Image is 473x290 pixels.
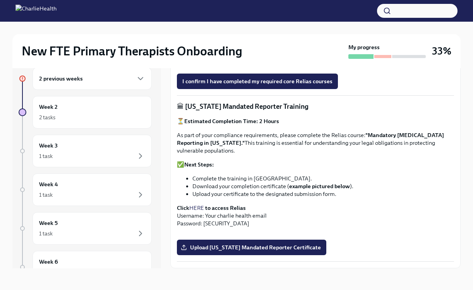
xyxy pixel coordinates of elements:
h6: Week 2 [39,103,58,111]
label: Upload [US_STATE] Mandated Reporter Certificate [177,240,326,255]
div: 1 task [39,191,53,199]
h6: Week 6 [39,257,58,266]
span: Upload [US_STATE] Mandated Reporter Certificate [182,244,321,251]
li: Upload your certificate to the designated submission form. [192,190,454,198]
strong: My progress [348,43,380,51]
div: 2 previous weeks [33,67,152,90]
h3: 33% [432,44,451,58]
p: 🏛 [US_STATE] Mandated Reporter Training [177,102,454,111]
strong: Next Steps: [184,161,214,168]
strong: Estimated Completion Time: 2 Hours [184,118,279,125]
a: Week 22 tasks [19,96,152,129]
strong: to access Relias [205,204,246,211]
div: 1 task [39,152,53,160]
a: Week 51 task [19,212,152,245]
p: Username: Your charlie health email Password: [SECURITY_DATA] [177,204,454,227]
p: ⏳ [177,117,454,125]
div: 1 task [39,230,53,237]
p: ✅ [177,161,454,168]
img: CharlieHealth [15,5,57,17]
h6: Week 3 [39,141,58,150]
button: I confirm I have completed my required core Relias courses [177,74,338,89]
strong: example pictured below [289,183,350,190]
a: Week 31 task [19,135,152,167]
h2: New FTE Primary Therapists Onboarding [22,43,242,59]
h6: 2 previous weeks [39,74,83,83]
li: Download your completion certificate ( ). [192,182,454,190]
a: HERE [189,204,204,211]
div: 2 tasks [39,113,55,121]
a: Week 6 [19,251,152,283]
li: Complete the training in [GEOGRAPHIC_DATA]. [192,175,454,182]
a: Week 41 task [19,173,152,206]
p: As part of your compliance requirements, please complete the Relias course: This training is esse... [177,131,454,154]
span: I confirm I have completed my required core Relias courses [182,77,332,85]
h6: Week 4 [39,180,58,189]
strong: Click [177,204,189,211]
h6: Week 5 [39,219,58,227]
